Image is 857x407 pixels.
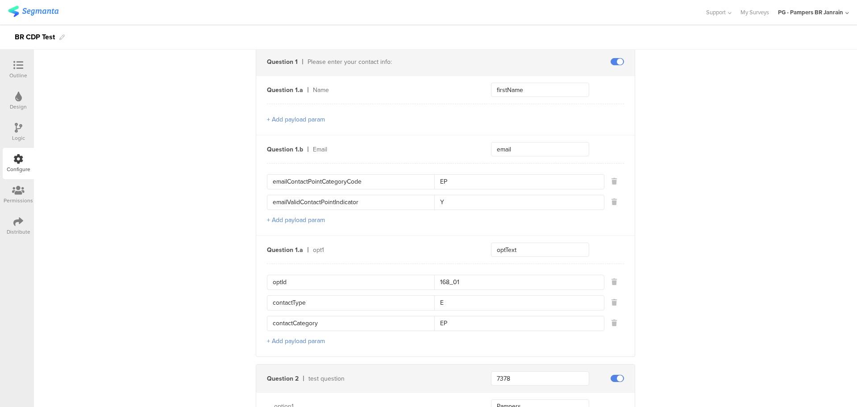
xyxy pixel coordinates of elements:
[7,165,30,173] div: Configure
[267,85,303,95] div: Question 1.a
[491,83,589,97] input: Enter a key...
[273,195,434,210] input: Key
[267,57,298,67] div: Question 1
[267,215,325,225] button: + Add payload param
[12,134,25,142] div: Logic
[308,374,470,383] div: test question
[273,296,434,310] input: Key
[7,228,30,236] div: Distribute
[778,8,843,17] div: PG - Pampers BR Janrain
[308,57,470,67] div: Please enter your contact info:
[267,115,325,124] button: + Add payload param
[267,374,299,383] div: Question 2
[491,243,589,257] input: Enter a key...
[313,245,470,255] div: opt1
[267,145,303,154] div: Question 1.b
[491,371,589,386] input: Enter a key...
[434,316,599,331] input: Value
[434,275,599,290] input: Value
[10,103,27,111] div: Design
[313,85,470,95] div: Name
[313,145,470,154] div: Email
[434,296,599,310] input: Value
[267,336,325,346] button: + Add payload param
[434,175,599,189] input: Value
[706,8,726,17] span: Support
[9,71,27,80] div: Outline
[434,195,599,210] input: Value
[273,316,434,331] input: Key
[491,142,589,156] input: Enter a key...
[15,30,55,44] div: BR CDP Test
[4,197,33,205] div: Permissions
[267,245,303,255] div: Question 1.a
[273,175,434,189] input: Key
[273,275,434,290] input: Key
[8,6,58,17] img: segmanta logo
